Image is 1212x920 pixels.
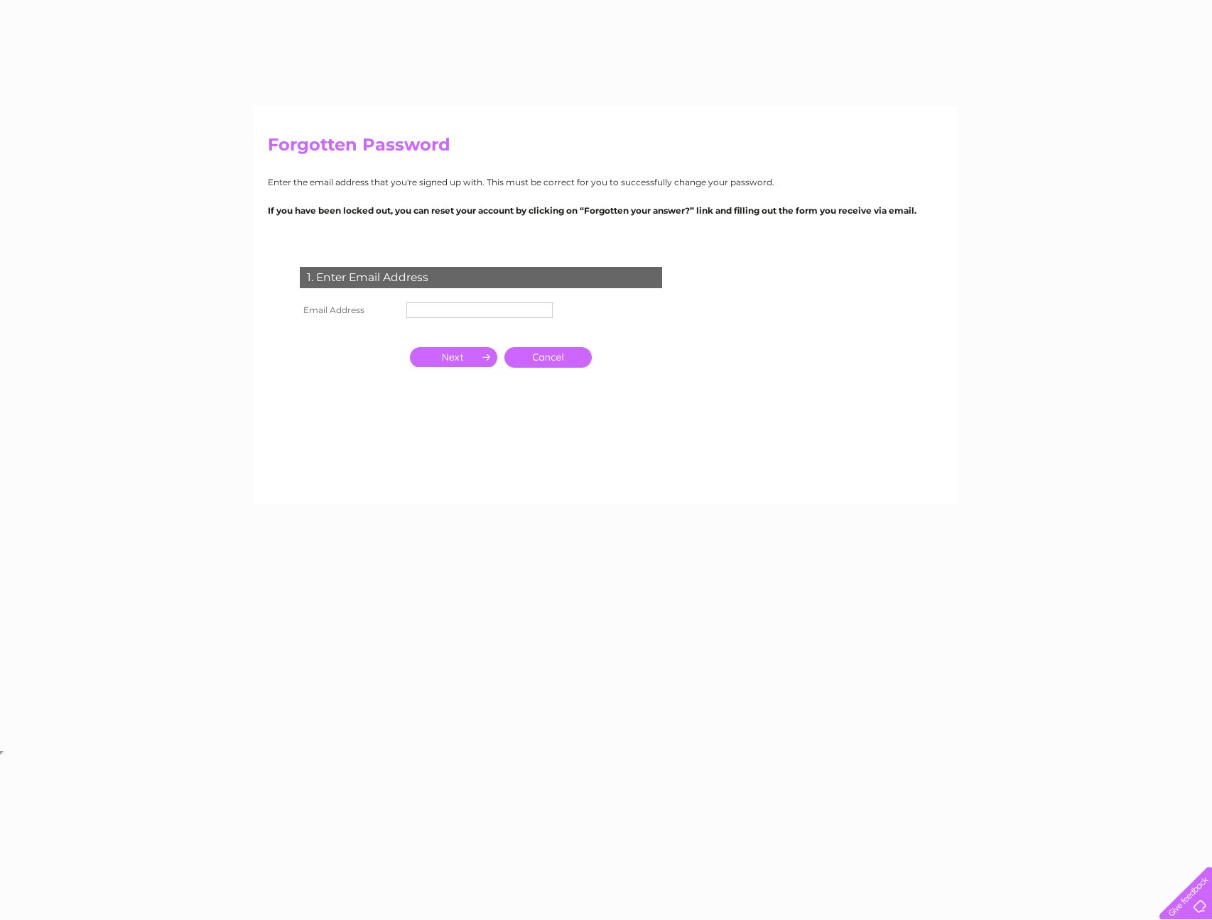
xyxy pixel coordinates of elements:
a: Cancel [504,347,592,368]
p: If you have been locked out, you can reset your account by clicking on “Forgotten your answer?” l... [268,204,944,217]
div: 1. Enter Email Address [300,267,662,288]
h2: Forgotten Password [268,135,944,162]
p: Enter the email address that you're signed up with. This must be correct for you to successfully ... [268,175,944,189]
th: Email Address [296,299,403,322]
